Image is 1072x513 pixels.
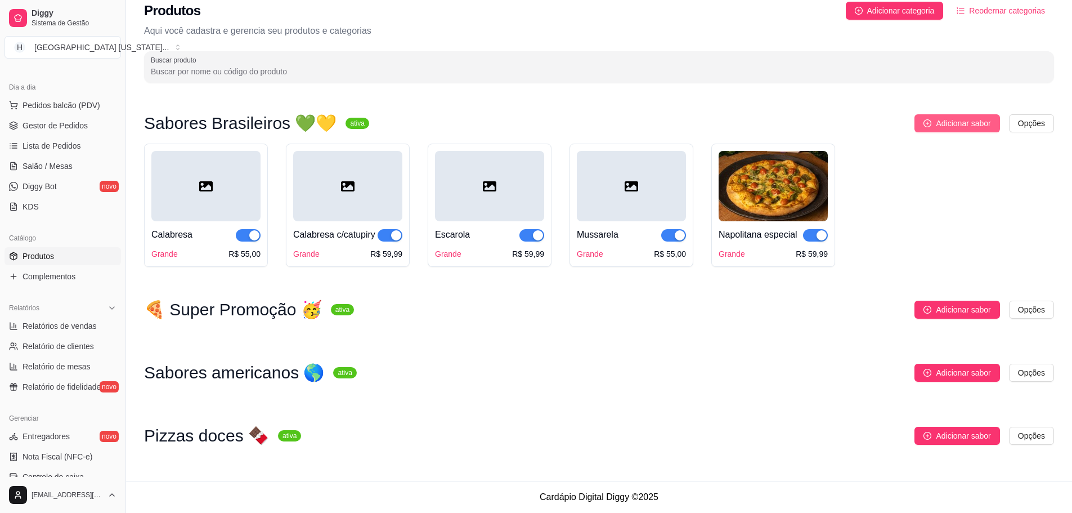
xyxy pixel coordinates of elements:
a: Relatório de mesas [5,358,121,376]
button: Adicionar sabor [914,364,999,382]
p: Aqui você cadastra e gerencia seu produtos e categorias [144,24,1054,38]
span: Relatório de fidelidade [23,381,101,392]
h2: Produtos [144,2,201,20]
button: Opções [1009,364,1054,382]
h3: Pizzas doces 🍫 [144,429,269,443]
div: R$ 59,99 [796,248,828,260]
span: Pedidos balcão (PDV) [23,100,100,111]
span: plus-circle [923,369,931,377]
span: Adicionar sabor [936,304,990,316]
div: Grande [151,248,178,260]
a: Relatório de fidelidadenovo [5,378,121,396]
span: Salão / Mesas [23,160,73,172]
span: plus-circle [923,306,931,314]
span: Adicionar sabor [936,367,990,379]
span: KDS [23,201,39,212]
div: [GEOGRAPHIC_DATA] [US_STATE] ... [34,42,169,53]
button: Adicionar categoria [846,2,944,20]
button: Opções [1009,301,1054,319]
div: Grande [577,248,603,260]
h3: 🍕 Super Promoção 🥳 [144,303,322,316]
span: Entregadores [23,431,70,442]
span: plus-circle [855,7,863,15]
h3: Sabores Brasileiros 💚💛 [144,117,337,130]
div: Napolitana especial [719,228,797,242]
span: plus-circle [923,119,931,127]
a: Nota Fiscal (NFC-e) [5,448,121,466]
span: Relatórios de vendas [23,320,97,332]
span: Diggy [32,8,116,19]
a: Complementos [5,267,121,286]
span: Relatório de clientes [23,341,94,352]
a: Entregadoresnovo [5,427,121,445]
button: Adicionar sabor [914,427,999,445]
a: Produtos [5,247,121,265]
a: Controle de caixa [5,468,121,486]
div: R$ 59,99 [512,248,544,260]
span: Adicionar sabor [936,117,990,130]
div: Grande [719,248,745,260]
span: Lista de Pedidos [23,140,81,151]
div: Escarola [435,228,470,242]
a: Diggy Botnovo [5,177,121,195]
sup: ativa [333,367,356,378]
span: Adicionar sabor [936,430,990,442]
a: Salão / Mesas [5,157,121,175]
label: Buscar produto [151,55,200,65]
span: Diggy Bot [23,181,57,192]
span: Opções [1018,430,1045,442]
div: R$ 55,00 [228,248,261,260]
button: Reodernar categorias [948,2,1054,20]
a: Relatórios de vendas [5,317,121,335]
a: Relatório de clientes [5,337,121,355]
div: Catálogo [5,229,121,247]
button: Adicionar sabor [914,114,999,132]
span: Opções [1018,304,1045,316]
input: Buscar produto [151,66,1047,77]
div: Calabresa c/catupiry [293,228,375,242]
span: Gestor de Pedidos [23,120,88,131]
div: R$ 59,99 [370,248,402,260]
a: KDS [5,198,121,216]
span: Opções [1018,367,1045,379]
span: Produtos [23,251,54,262]
span: plus-circle [923,432,931,440]
div: Mussarela [577,228,618,242]
span: Relatórios [9,304,39,313]
button: Pedidos balcão (PDV) [5,96,121,114]
a: Lista de Pedidos [5,137,121,155]
div: Grande [293,248,320,260]
button: Adicionar sabor [914,301,999,319]
sup: ativa [278,430,301,441]
div: Grande [435,248,461,260]
span: Reodernar categorias [969,5,1045,17]
button: Opções [1009,114,1054,132]
span: Complementos [23,271,75,282]
span: ordered-list [957,7,965,15]
sup: ativa [331,304,354,315]
span: Nota Fiscal (NFC-e) [23,451,92,462]
span: Controle de caixa [23,471,84,483]
button: Opções [1009,427,1054,445]
span: Relatório de mesas [23,361,91,372]
div: Dia a dia [5,78,121,96]
div: Calabresa [151,228,192,242]
span: Adicionar categoria [867,5,935,17]
div: Gerenciar [5,409,121,427]
img: product-image [719,151,828,221]
span: Sistema de Gestão [32,19,116,28]
h3: Sabores americanos 🌎 [144,366,324,380]
div: R$ 55,00 [654,248,686,260]
span: H [14,42,25,53]
span: [EMAIL_ADDRESS][DOMAIN_NAME] [32,490,103,499]
a: Gestor de Pedidos [5,117,121,135]
a: DiggySistema de Gestão [5,5,121,32]
footer: Cardápio Digital Diggy © 2025 [126,481,1072,513]
span: Opções [1018,117,1045,130]
button: Select a team [5,36,121,59]
sup: ativa [346,118,369,129]
button: [EMAIL_ADDRESS][DOMAIN_NAME] [5,481,121,508]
